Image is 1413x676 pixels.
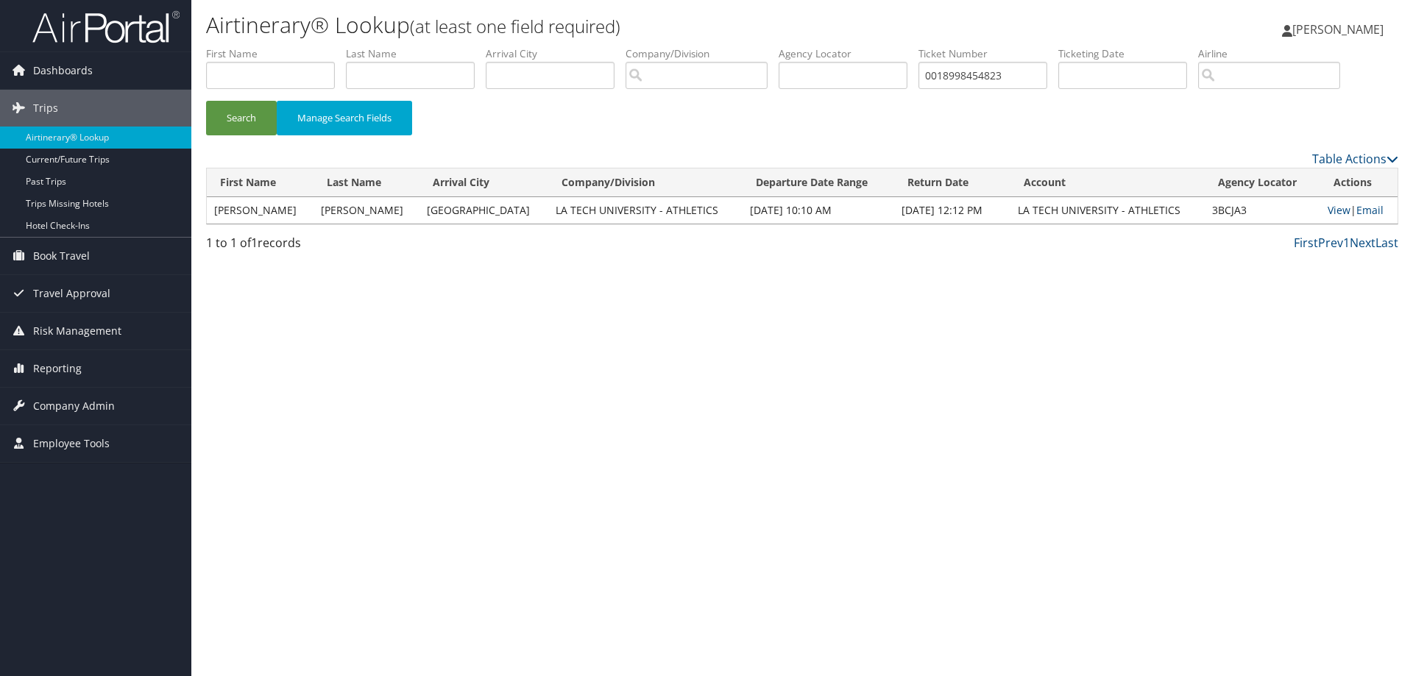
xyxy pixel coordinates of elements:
[1328,203,1350,217] a: View
[894,168,1010,197] th: Return Date: activate to sort column ascending
[1320,197,1398,224] td: |
[1375,235,1398,251] a: Last
[1010,197,1205,224] td: LA TECH UNIVERSITY - ATHLETICS
[33,52,93,89] span: Dashboards
[314,197,420,224] td: [PERSON_NAME]
[1294,235,1318,251] a: First
[33,388,115,424] span: Company Admin
[1010,168,1205,197] th: Account: activate to sort column ascending
[1292,21,1384,38] span: [PERSON_NAME]
[1205,197,1320,224] td: 3BCJA3
[743,197,894,224] td: [DATE] 10:10 AM
[33,275,110,312] span: Travel Approval
[1318,235,1343,251] a: Prev
[410,14,620,38] small: (at least one field required)
[548,168,743,197] th: Company/Division
[419,197,548,224] td: [GEOGRAPHIC_DATA]
[207,197,314,224] td: [PERSON_NAME]
[206,234,488,259] div: 1 to 1 of records
[251,235,258,251] span: 1
[206,10,1001,40] h1: Airtinerary® Lookup
[277,101,412,135] button: Manage Search Fields
[548,197,743,224] td: LA TECH UNIVERSITY - ATHLETICS
[206,101,277,135] button: Search
[1320,168,1398,197] th: Actions
[1198,46,1351,61] label: Airline
[419,168,548,197] th: Arrival City: activate to sort column ascending
[33,350,82,387] span: Reporting
[314,168,420,197] th: Last Name: activate to sort column ascending
[1205,168,1320,197] th: Agency Locator: activate to sort column ascending
[486,46,626,61] label: Arrival City
[1343,235,1350,251] a: 1
[894,197,1010,224] td: [DATE] 12:12 PM
[33,238,90,274] span: Book Travel
[743,168,894,197] th: Departure Date Range: activate to sort column ascending
[33,90,58,127] span: Trips
[1356,203,1384,217] a: Email
[779,46,918,61] label: Agency Locator
[33,313,121,349] span: Risk Management
[32,10,180,44] img: airportal-logo.png
[346,46,486,61] label: Last Name
[918,46,1058,61] label: Ticket Number
[33,425,110,462] span: Employee Tools
[1058,46,1198,61] label: Ticketing Date
[1312,151,1398,167] a: Table Actions
[206,46,346,61] label: First Name
[207,168,314,197] th: First Name: activate to sort column ascending
[626,46,779,61] label: Company/Division
[1282,7,1398,51] a: [PERSON_NAME]
[1350,235,1375,251] a: Next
